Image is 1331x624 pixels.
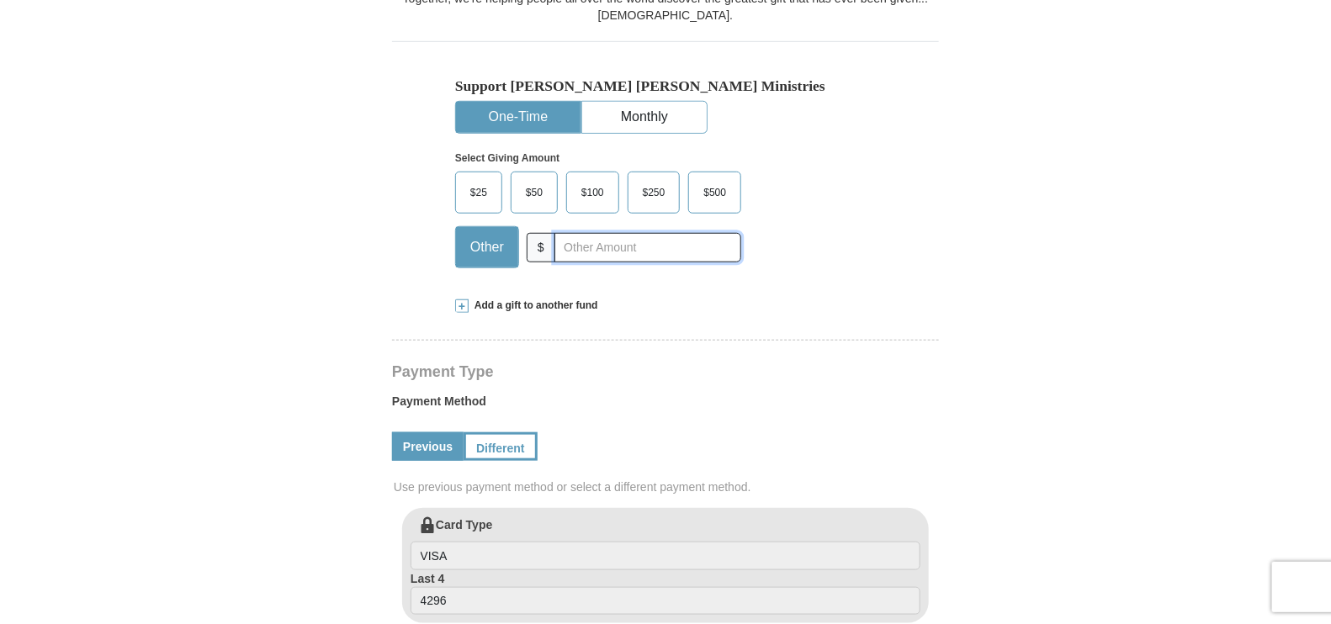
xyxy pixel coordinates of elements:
a: Previous [392,432,464,461]
strong: Select Giving Amount [455,152,559,164]
span: Add a gift to another fund [469,299,598,313]
span: $250 [634,180,674,205]
span: Other [462,235,512,260]
span: $500 [695,180,734,205]
label: Payment Method [392,393,939,418]
span: $100 [573,180,612,205]
h5: Support [PERSON_NAME] [PERSON_NAME] Ministries [455,77,876,95]
button: One-Time [456,102,581,133]
input: Card Type [411,542,920,570]
span: $ [527,233,555,262]
input: Other Amount [554,233,741,262]
h4: Payment Type [392,365,939,378]
span: $50 [517,180,551,205]
input: Last 4 [411,587,920,616]
label: Card Type [411,516,920,570]
span: Use previous payment method or select a different payment method. [394,479,941,495]
label: Last 4 [411,570,920,616]
span: $25 [462,180,496,205]
button: Monthly [582,102,707,133]
a: Different [464,432,538,461]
